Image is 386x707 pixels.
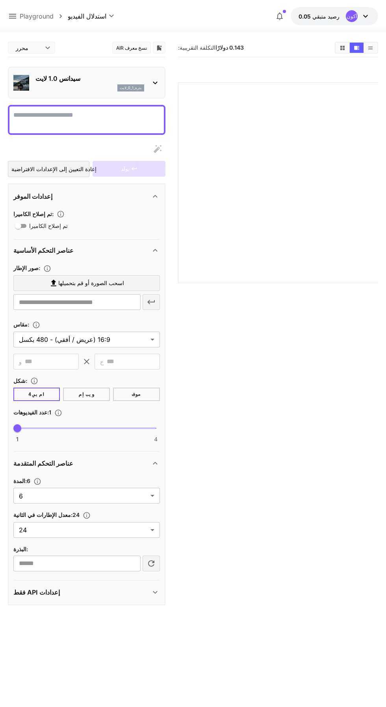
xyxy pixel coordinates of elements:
[19,358,22,365] font: و
[68,12,106,20] font: استدلال الفيديو
[13,192,52,200] font: إعدادات الموفر
[120,86,142,90] font: بذرة_1_0_لايت
[350,43,364,53] button: إظهار الوسائط في عرض الفيديو
[26,546,28,552] font: :
[13,71,160,95] div: سيدانس 1.0 لايتبذرة_1_0_لايت
[28,321,29,328] font: :
[71,511,72,518] font: :
[63,388,110,401] button: ويب إم
[336,43,349,53] button: إظهار الوسائط في عرض الشبكة
[13,409,47,416] font: عدد الفيديوهات
[13,275,160,291] label: اسحب الصورة أو قم بتحميلها
[51,409,65,417] button: حدد عدد مقاطع الفيديو التي تريد إنشاؤها في طلب واحد. سيتم احتساب تكلفة كل فيديو على حدة.
[215,44,244,51] font: 0.143 دولارًا
[72,511,80,518] font: 24
[35,75,80,82] font: سيدانس 1.0 لايت
[13,454,160,473] div: عناصر التحكم المتقدمة
[8,161,90,177] button: إعادة التعيين إلى الإعدادات الافتراضية
[13,511,71,518] font: معدل الإطارات في الثانية
[29,222,68,229] font: تم إصلاح الكاميرا
[47,409,49,416] font: :
[52,211,54,217] font: :
[28,392,45,397] font: ام بي 4
[13,321,28,328] font: مقاس
[112,42,151,54] button: نسخ معرف AIR
[13,377,26,384] font: شكل
[13,583,160,602] div: إعدادات API فقط
[13,459,73,467] font: عناصر التحكم المتقدمة
[39,265,40,271] font: :
[13,478,25,484] font: المدة
[20,11,54,21] a: Playground
[13,588,60,596] font: إعدادات API فقط
[58,280,124,286] font: اسحب الصورة أو قم بتحميلها
[16,45,28,51] font: محرر
[13,546,26,552] font: البذرة
[312,13,340,20] font: رصيد متبقي
[30,478,45,485] button: ضبط عدد المدة
[79,392,94,397] font: ويب إم
[299,13,311,20] font: 0.05
[27,377,41,385] button: اختر تنسيق الملف لمقطع الفيديو الناتج.
[178,44,215,51] font: التكلفة التقريبية:
[291,7,378,25] button: 0.05 دولارأكون
[132,392,141,397] font: موف
[20,11,68,21] nav: فتات الخبز
[13,241,160,260] div: عناصر التحكم الأساسية
[40,265,54,272] button: تحميل صور الإطار.
[16,436,19,442] font: 1
[13,246,74,254] font: عناصر التحكم الأساسية
[335,42,378,54] div: إظهار الوسائط في عرض الشبكةإظهار الوسائط في عرض الفيديوإظهار الوسائط في عرض القائمة
[49,409,51,416] font: 1
[25,478,27,484] font: :
[154,436,158,442] font: 4
[13,187,160,206] div: إعدادات الموفر
[19,492,23,500] font: 6
[100,358,104,365] font: ح
[19,336,110,343] font: 16:9 (عريض / أفقي) - 480 بكسل
[113,388,160,401] button: موف
[26,377,27,384] font: :
[116,45,147,51] font: نسخ معرف AIR
[13,211,52,217] font: تم إصلاح الكاميرا
[27,478,30,484] font: 6
[13,265,39,271] font: صور الإطار
[299,12,340,21] div: 0.05 دولار
[29,321,43,329] button: اضبط أبعاد الصورة المُولَّدة بتحديد عرضها وارتفاعها بالبكسل، أو اختر من الخيارات المُحدَّدة مُسبق...
[364,43,377,53] button: إظهار الوسائط في عرض القائمة
[13,388,60,401] button: ام بي 4
[19,526,27,534] font: 24
[80,511,94,519] button: ضبط معدل الإطارات في الثانية
[156,43,163,52] button: أضف إلى المكتبة
[347,13,357,19] font: أكون
[11,166,96,172] font: إعادة التعيين إلى الإعدادات الافتراضية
